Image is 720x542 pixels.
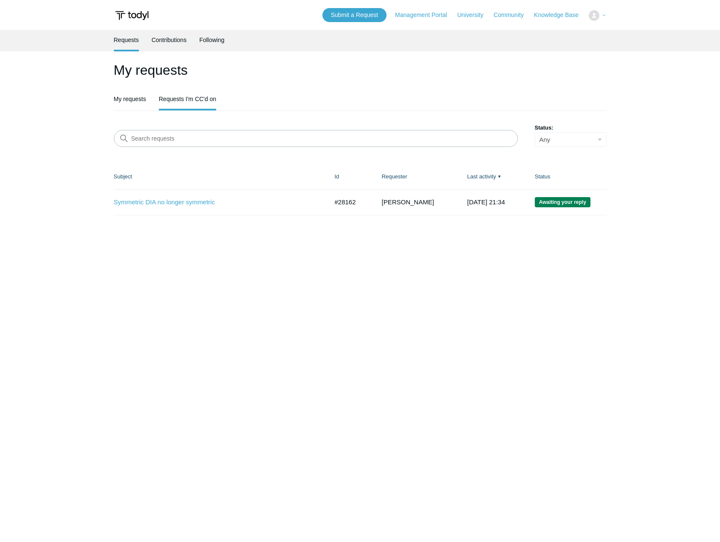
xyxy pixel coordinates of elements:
[373,164,458,189] th: Requester
[322,8,387,22] a: Submit a Request
[467,198,505,206] time: 2025-09-22T21:34:12+00:00
[114,198,316,207] a: Symmetric DIA no longer symmetric
[159,89,216,109] a: Requests I'm CC'd on
[497,173,502,180] span: ▼
[326,164,373,189] th: Id
[326,189,373,215] td: #28162
[457,11,491,20] a: University
[114,89,146,109] a: My requests
[114,8,150,23] img: Todyl Support Center Help Center home page
[199,30,224,50] a: Following
[526,164,607,189] th: Status
[494,11,532,20] a: Community
[114,60,607,80] h1: My requests
[373,189,458,215] td: [PERSON_NAME]
[114,164,326,189] th: Subject
[114,130,518,147] input: Search requests
[152,30,187,50] a: Contributions
[535,124,607,132] label: Status:
[467,173,496,180] a: Last activity▼
[535,197,590,207] span: We are waiting for you to respond
[534,11,587,20] a: Knowledge Base
[395,11,455,20] a: Management Portal
[114,30,139,50] a: Requests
